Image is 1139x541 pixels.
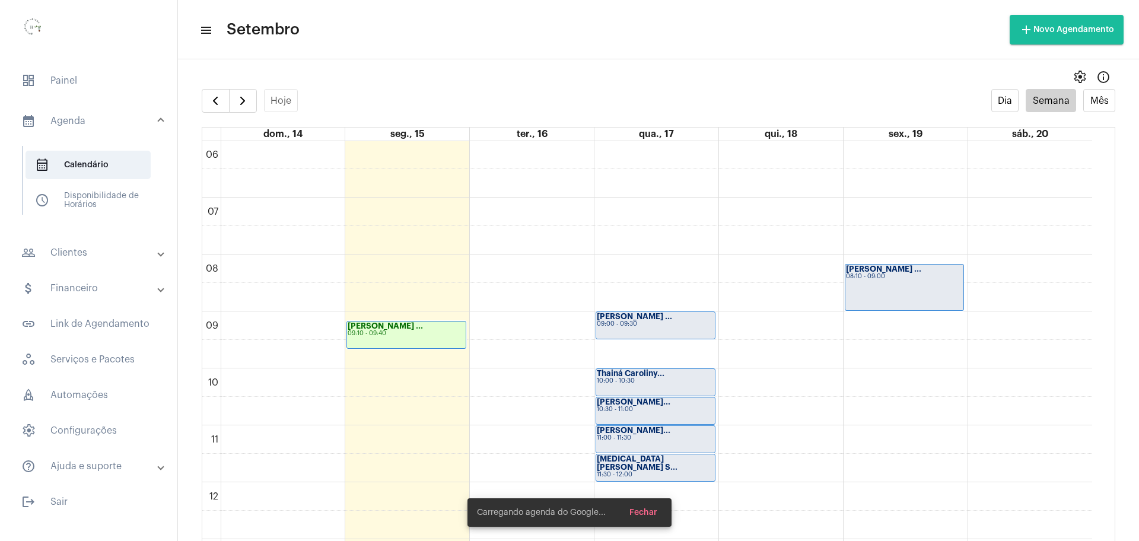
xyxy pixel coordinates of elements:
[348,322,423,330] strong: [PERSON_NAME] ...
[1010,128,1051,141] a: 20 de setembro de 2025
[1010,15,1124,44] button: Novo Agendamento
[637,128,676,141] a: 17 de setembro de 2025
[1083,89,1115,112] button: Mês
[21,317,36,331] mat-icon: sidenav icon
[21,424,36,438] span: sidenav icon
[348,330,465,337] div: 09:10 - 09:40
[21,281,158,295] mat-panel-title: Financeiro
[1019,23,1033,37] mat-icon: add
[21,388,36,402] span: sidenav icon
[7,452,177,480] mat-expansion-panel-header: sidenav iconAjuda e suporte
[597,455,677,471] strong: [MEDICAL_DATA][PERSON_NAME] S...
[21,459,158,473] mat-panel-title: Ajuda e suporte
[620,502,667,523] button: Fechar
[597,313,672,320] strong: [PERSON_NAME] ...
[21,114,36,128] mat-icon: sidenav icon
[597,370,664,377] strong: Thainá Caroliny...
[7,274,177,303] mat-expansion-panel-header: sidenav iconFinanceiro
[207,491,221,502] div: 12
[597,427,670,434] strong: [PERSON_NAME]...
[206,377,221,388] div: 10
[21,246,36,260] mat-icon: sidenav icon
[21,459,36,473] mat-icon: sidenav icon
[199,23,211,37] mat-icon: sidenav icon
[886,128,925,141] a: 19 de setembro de 2025
[21,74,36,88] span: sidenav icon
[597,435,714,441] div: 11:00 - 11:30
[762,128,800,141] a: 18 de setembro de 2025
[203,149,221,160] div: 06
[21,352,36,367] span: sidenav icon
[26,186,151,215] span: Disponibilidade de Horários
[597,321,714,327] div: 09:00 - 09:30
[26,151,151,179] span: Calendário
[12,416,166,445] span: Configurações
[991,89,1019,112] button: Dia
[229,89,257,113] button: Próximo Semana
[209,434,221,445] div: 11
[597,472,714,478] div: 11:30 - 12:00
[264,89,298,112] button: Hoje
[7,102,177,140] mat-expansion-panel-header: sidenav iconAgenda
[12,310,166,338] span: Link de Agendamento
[12,345,166,374] span: Serviços e Pacotes
[846,273,963,280] div: 08:10 - 09:00
[21,495,36,509] mat-icon: sidenav icon
[35,158,49,172] span: sidenav icon
[477,507,606,518] span: Carregando agenda do Google...
[1026,89,1076,112] button: Semana
[205,206,221,217] div: 07
[1073,70,1087,84] span: settings
[261,128,305,141] a: 14 de setembro de 2025
[7,238,177,267] mat-expansion-panel-header: sidenav iconClientes
[629,508,657,517] span: Fechar
[7,140,177,231] div: sidenav iconAgenda
[12,66,166,95] span: Painel
[1019,26,1114,34] span: Novo Agendamento
[202,89,230,113] button: Semana Anterior
[846,265,921,273] strong: [PERSON_NAME] ...
[597,378,714,384] div: 10:00 - 10:30
[21,114,158,128] mat-panel-title: Agenda
[388,128,427,141] a: 15 de setembro de 2025
[35,193,49,208] span: sidenav icon
[9,6,57,53] img: 0d939d3e-dcd2-0964-4adc-7f8e0d1a206f.png
[12,488,166,516] span: Sair
[1096,70,1111,84] mat-icon: Info
[227,20,300,39] span: Setembro
[514,128,550,141] a: 16 de setembro de 2025
[21,246,158,260] mat-panel-title: Clientes
[1068,65,1092,89] button: settings
[21,281,36,295] mat-icon: sidenav icon
[203,263,221,274] div: 08
[597,398,670,406] strong: [PERSON_NAME]...
[1092,65,1115,89] button: Info
[597,406,714,413] div: 10:30 - 11:00
[203,320,221,331] div: 09
[12,381,166,409] span: Automações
